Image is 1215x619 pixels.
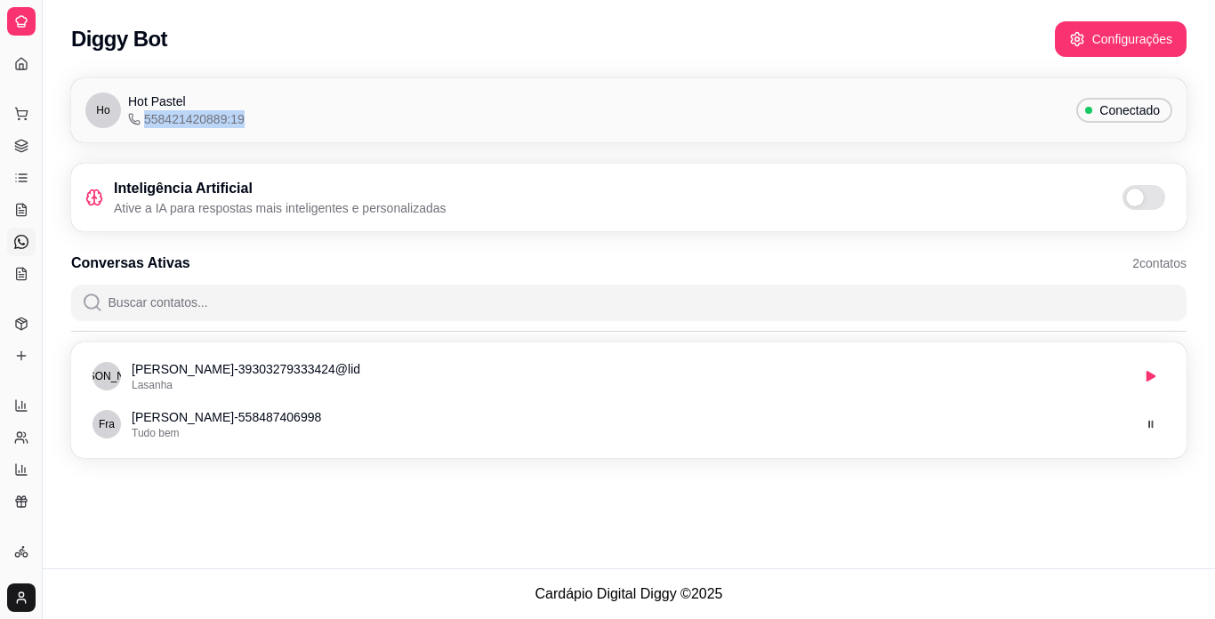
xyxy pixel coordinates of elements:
span: Hot Pastel [128,92,186,110]
span: Conectado [1092,101,1167,119]
h3: Inteligência Artificial [114,178,447,199]
h3: Conversas Ativas [71,253,190,274]
span: 558421420889:19 [128,110,245,128]
h2: Diggy Bot [71,25,167,53]
span: Lasanha [132,379,173,391]
span: Ho [96,103,109,117]
span: Tudo bem [132,427,180,439]
span: 2 contatos [1132,254,1187,272]
span: Frank Lima [99,417,115,431]
p: [PERSON_NAME] - 39303279333424@lid [132,360,1130,378]
span: Ruth [63,369,151,383]
p: Ative a IA para respostas mais inteligentes e personalizadas [114,199,447,217]
footer: Cardápio Digital Diggy © 2025 [43,568,1215,619]
p: [PERSON_NAME] - 558487406998 [132,408,1130,426]
input: Buscar contatos... [103,285,1176,320]
button: Configurações [1055,21,1187,57]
